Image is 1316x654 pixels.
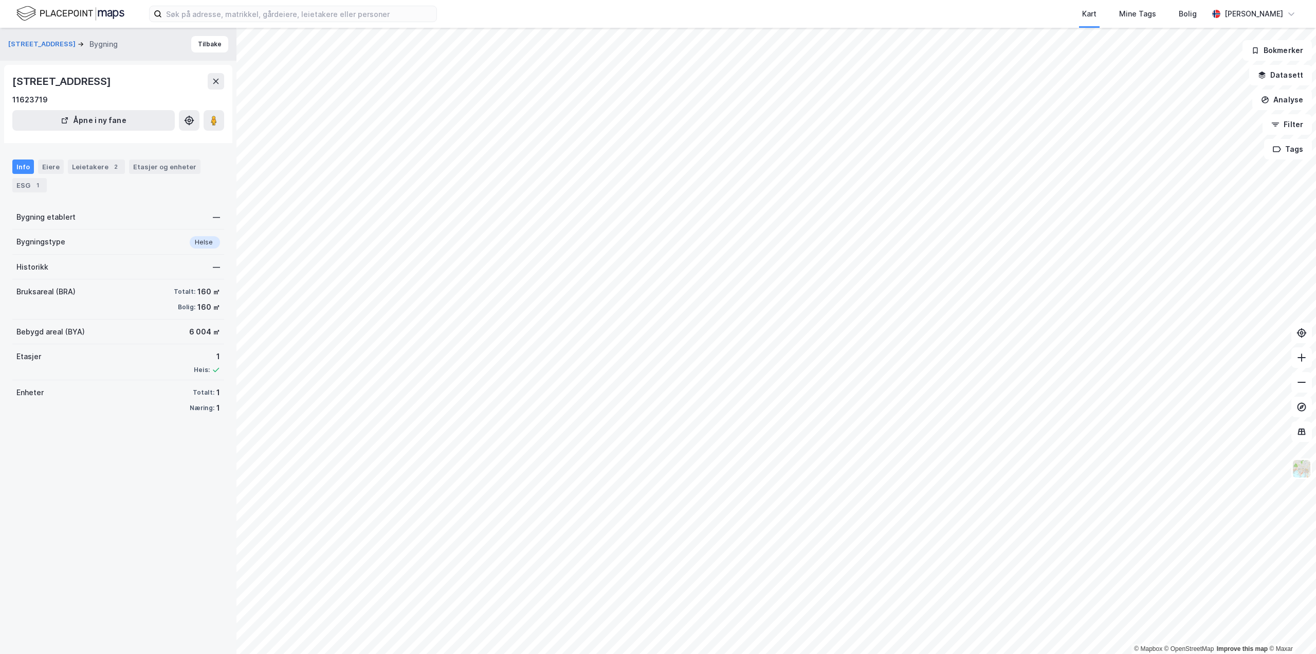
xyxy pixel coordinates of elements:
[1134,645,1162,652] a: Mapbox
[12,110,175,131] button: Åpne i ny fane
[174,288,195,296] div: Totalt:
[12,160,34,174] div: Info
[1119,8,1156,20] div: Mine Tags
[12,94,48,106] div: 11623719
[1217,645,1268,652] a: Improve this map
[197,301,220,313] div: 160 ㎡
[133,162,196,171] div: Etasjer og enheter
[197,286,220,298] div: 160 ㎡
[1263,114,1312,135] button: Filter
[1242,40,1312,61] button: Bokmerker
[216,402,220,414] div: 1
[1265,605,1316,654] div: Kontrollprogram for chat
[38,160,64,174] div: Eiere
[16,5,124,23] img: logo.f888ab2527a4732fd821a326f86c7f29.svg
[1252,90,1312,110] button: Analyse
[16,326,85,338] div: Bebygd areal (BYA)
[1164,645,1214,652] a: OpenStreetMap
[16,261,48,273] div: Historikk
[178,303,195,311] div: Bolig:
[12,178,47,192] div: ESG
[16,211,76,223] div: Bygning etablert
[8,39,78,49] button: [STREET_ADDRESS]
[111,162,121,172] div: 2
[190,404,214,412] div: Næring:
[191,36,228,52] button: Tilbake
[1082,8,1096,20] div: Kart
[193,388,214,397] div: Totalt:
[68,160,125,174] div: Leietakere
[89,38,118,50] div: Bygning
[16,286,76,298] div: Bruksareal (BRA)
[1224,8,1283,20] div: [PERSON_NAME]
[12,73,113,90] div: [STREET_ADDRESS]
[1264,139,1312,160] button: Tags
[1265,605,1316,654] iframe: Chat Widget
[194,366,210,374] div: Heis:
[1249,65,1312,85] button: Datasett
[189,326,220,338] div: 6 004 ㎡
[16,236,65,248] div: Bygningstype
[1292,459,1311,479] img: Z
[162,6,436,22] input: Søk på adresse, matrikkel, gårdeiere, leietakere eller personer
[16,386,44,399] div: Enheter
[1179,8,1197,20] div: Bolig
[216,386,220,399] div: 1
[194,350,220,363] div: 1
[213,211,220,223] div: —
[32,180,43,190] div: 1
[213,261,220,273] div: —
[16,350,41,363] div: Etasjer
